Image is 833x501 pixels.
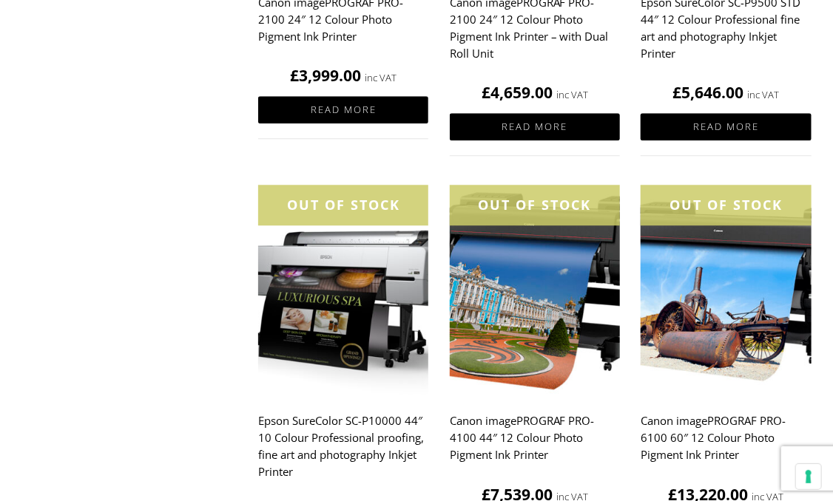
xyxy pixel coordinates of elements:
[450,185,620,225] div: OUT OF STOCK
[748,86,780,103] strong: inc VAT
[641,113,811,140] a: Read more about “Epson SureColor SC-P9500 STD 44" 12 Colour Professional fine art and photography...
[258,185,428,398] img: Epson SureColor SC-P10000 44" 10 Colour Professional proofing, fine art and photography Inkjet Pr...
[556,86,588,103] strong: inc VAT
[450,407,620,469] h2: Canon imagePROGRAF PRO-4100 44″ 12 Colour Photo Pigment Ink Printer
[796,464,821,489] button: Your consent preferences for tracking technologies
[258,407,428,486] h2: Epson SureColor SC-P10000 44″ 10 Colour Professional proofing, fine art and photography Inkjet Pr...
[290,65,299,86] span: £
[258,185,428,225] div: OUT OF STOCK
[641,185,811,225] div: OUT OF STOCK
[290,65,361,86] bdi: 3,999.00
[482,82,490,103] span: £
[365,69,397,86] strong: inc VAT
[450,113,620,140] a: Read more about “Canon imagePROGRAF PRO-2100 24" 12 Colour Photo Pigment Ink Printer - with Dual ...
[673,82,682,103] span: £
[258,96,428,123] a: Read more about “Canon imagePROGRAF PRO-2100 24" 12 Colour Photo Pigment Ink Printer”
[450,185,620,398] img: Canon imagePROGRAF PRO-4100 44" 12 Colour Photo Pigment Ink Printer
[673,82,744,103] bdi: 5,646.00
[482,82,553,103] bdi: 4,659.00
[641,407,811,469] h2: Canon imagePROGRAF PRO-6100 60″ 12 Colour Photo Pigment Ink Printer
[641,185,811,398] img: Canon imagePROGRAF PRO-6100 60" 12 Colour Photo Pigment Ink Printer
